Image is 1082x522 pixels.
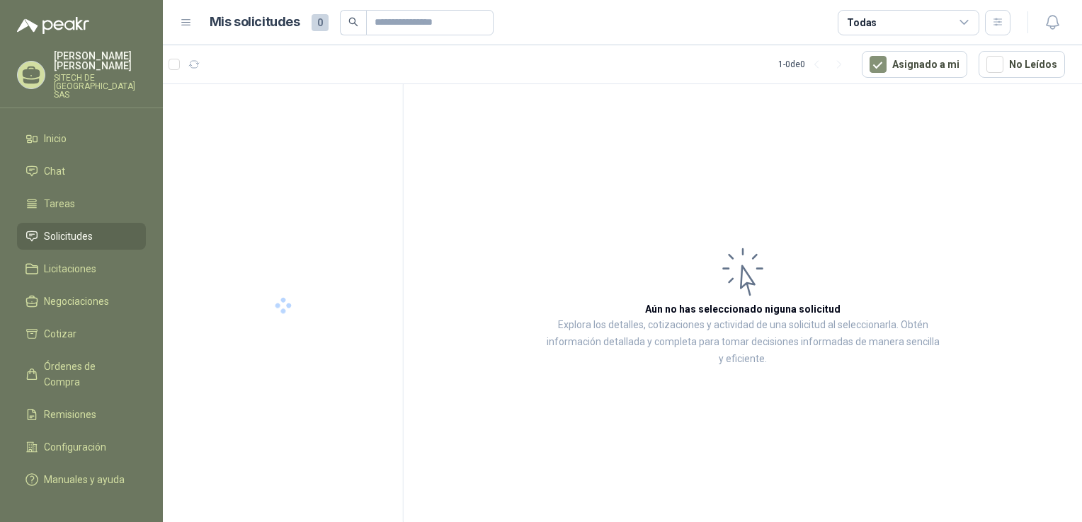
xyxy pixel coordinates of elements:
[778,53,850,76] div: 1 - 0 de 0
[17,434,146,460] a: Configuración
[17,466,146,493] a: Manuales y ayuda
[545,317,940,368] p: Explora los detalles, cotizaciones y actividad de una solicitud al seleccionarla. Obtén informaci...
[17,190,146,217] a: Tareas
[44,326,76,342] span: Cotizar
[210,12,300,33] h1: Mis solicitudes
[312,14,329,31] span: 0
[44,261,96,277] span: Licitaciones
[44,439,106,455] span: Configuración
[847,15,877,30] div: Todas
[44,228,93,244] span: Solicitudes
[862,51,967,78] button: Asignado a mi
[17,17,89,34] img: Logo peakr
[348,17,358,27] span: search
[44,294,109,309] span: Negociaciones
[17,125,146,152] a: Inicio
[17,320,146,347] a: Cotizar
[44,407,96,422] span: Remisiones
[44,359,132,390] span: Órdenes de Compra
[17,401,146,428] a: Remisiones
[44,472,125,487] span: Manuales y ayuda
[17,223,146,250] a: Solicitudes
[44,131,67,146] span: Inicio
[17,353,146,395] a: Órdenes de Compra
[54,51,146,71] p: [PERSON_NAME] [PERSON_NAME]
[17,255,146,282] a: Licitaciones
[54,74,146,99] p: SITECH DE [GEOGRAPHIC_DATA] SAS
[44,163,65,179] span: Chat
[17,288,146,315] a: Negociaciones
[979,51,1065,78] button: No Leídos
[17,158,146,185] a: Chat
[44,196,75,211] span: Tareas
[645,301,841,317] h3: Aún no has seleccionado niguna solicitud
